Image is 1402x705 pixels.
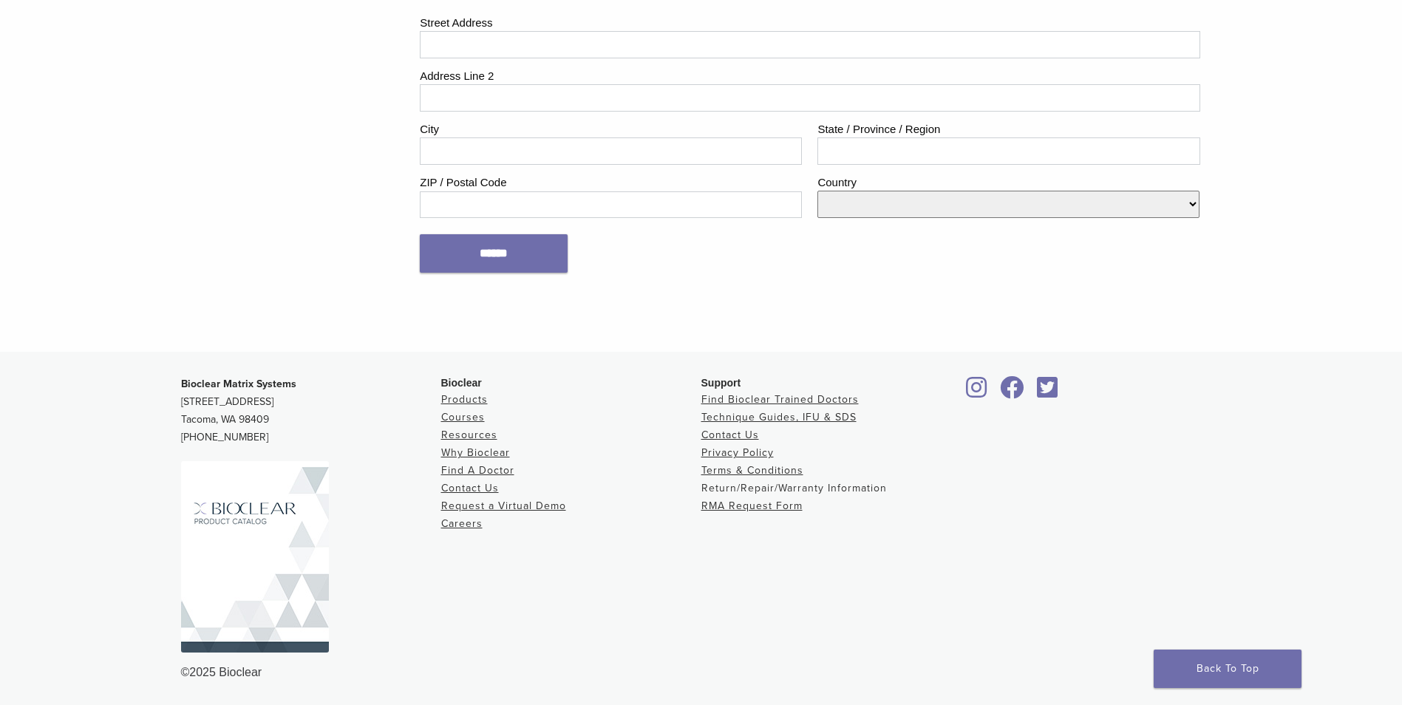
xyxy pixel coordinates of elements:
span: Support [701,377,741,389]
img: Bioclear [181,461,329,653]
a: Find A Doctor [441,464,514,477]
a: Resources [441,429,497,441]
span: Bioclear [441,377,482,389]
a: Bioclear [962,385,993,400]
a: Privacy Policy [701,446,774,459]
label: Country [817,171,1199,191]
label: City [420,117,802,138]
a: Terms & Conditions [701,464,803,477]
label: Street Address [420,11,1199,32]
a: Technique Guides, IFU & SDS [701,411,857,423]
strong: Bioclear Matrix Systems [181,378,296,390]
p: [STREET_ADDRESS] Tacoma, WA 98409 [PHONE_NUMBER] [181,375,441,446]
a: Contact Us [701,429,759,441]
a: Back To Top [1154,650,1301,688]
a: Contact Us [441,482,499,494]
a: Request a Virtual Demo [441,500,566,512]
a: Bioclear [1032,385,1064,400]
label: ZIP / Postal Code [420,171,802,191]
a: Return/Repair/Warranty Information [701,482,887,494]
a: Courses [441,411,485,423]
div: ©2025 Bioclear [181,664,1222,681]
a: Bioclear [996,385,1030,400]
a: Find Bioclear Trained Doctors [701,393,859,406]
a: Products [441,393,488,406]
a: Careers [441,517,483,530]
a: Why Bioclear [441,446,510,459]
a: RMA Request Form [701,500,803,512]
label: State / Province / Region [817,117,1199,138]
label: Address Line 2 [420,64,1199,85]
